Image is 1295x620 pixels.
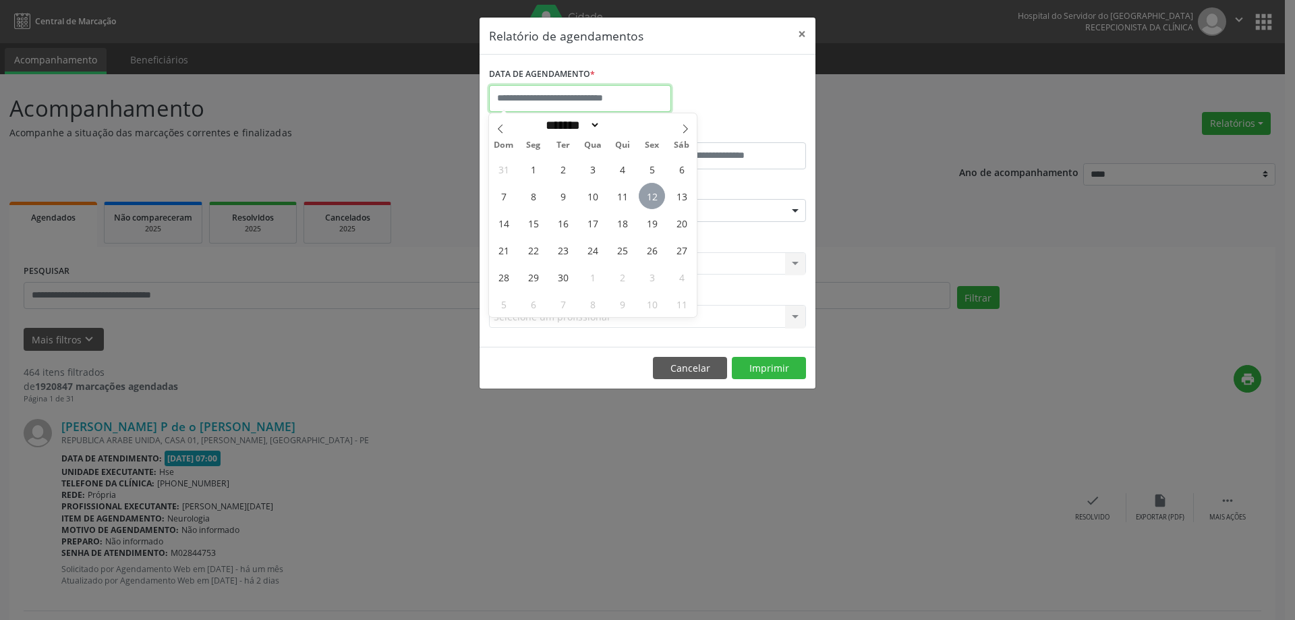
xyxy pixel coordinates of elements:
span: Outubro 4, 2025 [668,264,695,290]
span: Setembro 30, 2025 [550,264,576,290]
span: Ter [548,141,578,150]
span: Setembro 1, 2025 [520,156,546,182]
button: Imprimir [732,357,806,380]
select: Month [541,118,600,132]
span: Setembro 20, 2025 [668,210,695,236]
span: Setembro 9, 2025 [550,183,576,209]
span: Outubro 5, 2025 [490,291,517,317]
label: ATÉ [651,121,806,142]
span: Outubro 3, 2025 [639,264,665,290]
span: Setembro 2, 2025 [550,156,576,182]
span: Sáb [667,141,697,150]
span: Setembro 18, 2025 [609,210,635,236]
span: Outubro 9, 2025 [609,291,635,317]
span: Setembro 19, 2025 [639,210,665,236]
span: Setembro 27, 2025 [668,237,695,263]
span: Setembro 3, 2025 [579,156,606,182]
span: Setembro 11, 2025 [609,183,635,209]
span: Outubro 10, 2025 [639,291,665,317]
span: Setembro 16, 2025 [550,210,576,236]
span: Setembro 12, 2025 [639,183,665,209]
span: Setembro 13, 2025 [668,183,695,209]
span: Setembro 4, 2025 [609,156,635,182]
span: Setembro 23, 2025 [550,237,576,263]
span: Setembro 26, 2025 [639,237,665,263]
span: Outubro 6, 2025 [520,291,546,317]
button: Cancelar [653,357,727,380]
input: Year [600,118,645,132]
button: Close [788,18,815,51]
span: Outubro 1, 2025 [579,264,606,290]
span: Dom [489,141,519,150]
span: Qua [578,141,608,150]
span: Setembro 17, 2025 [579,210,606,236]
span: Setembro 8, 2025 [520,183,546,209]
span: Setembro 5, 2025 [639,156,665,182]
span: Setembro 29, 2025 [520,264,546,290]
span: Sex [637,141,667,150]
span: Outubro 11, 2025 [668,291,695,317]
span: Setembro 24, 2025 [579,237,606,263]
span: Setembro 25, 2025 [609,237,635,263]
span: Outubro 8, 2025 [579,291,606,317]
span: Outubro 2, 2025 [609,264,635,290]
h5: Relatório de agendamentos [489,27,643,45]
span: Setembro 6, 2025 [668,156,695,182]
span: Qui [608,141,637,150]
span: Setembro 22, 2025 [520,237,546,263]
span: Seg [519,141,548,150]
span: Agosto 31, 2025 [490,156,517,182]
span: Setembro 28, 2025 [490,264,517,290]
span: Setembro 15, 2025 [520,210,546,236]
span: Outubro 7, 2025 [550,291,576,317]
span: Setembro 7, 2025 [490,183,517,209]
label: DATA DE AGENDAMENTO [489,64,595,85]
span: Setembro 14, 2025 [490,210,517,236]
span: Setembro 21, 2025 [490,237,517,263]
span: Setembro 10, 2025 [579,183,606,209]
